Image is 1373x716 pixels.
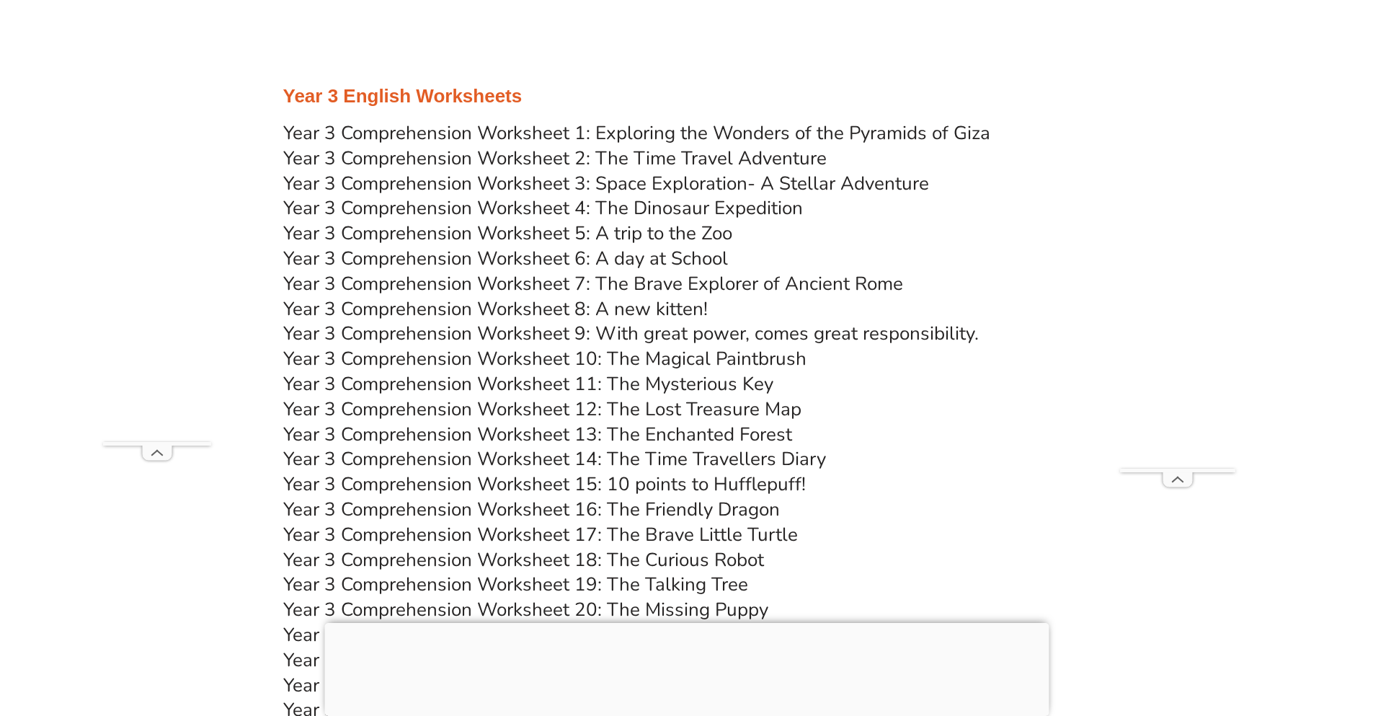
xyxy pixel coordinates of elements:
[283,446,826,472] a: Year 3 Comprehension Worksheet 14: The Time Travellers Diary
[283,397,801,422] a: Year 3 Comprehension Worksheet 12: The Lost Treasure Map
[283,622,675,648] a: Year 3 Worksheet 1: Synonyms and Antonyms
[283,572,748,597] a: Year 3 Comprehension Worksheet 19: The Talking Tree
[283,371,773,397] a: Year 3 Comprehension Worksheet 11: The Mysterious Key
[283,673,611,698] a: Year 3 Worksheet 3: Compound Words
[283,321,979,346] a: Year 3 Comprehension Worksheet 9: With great power, comes great responsibility.
[283,171,929,196] a: Year 3 Comprehension Worksheet 3: Space Exploration- A Stellar Adventure
[283,296,708,322] a: Year 3 Comprehension Worksheet 8: A new kitten!
[283,120,990,146] a: Year 3 Comprehension Worksheet 1: Exploring the Wonders of the Pyramids of Giza
[283,195,803,221] a: Year 3 Comprehension Worksheet 4: The Dinosaur Expedition
[283,422,792,447] a: Year 3 Comprehension Worksheet 13: The Enchanted Forest
[283,271,903,296] a: Year 3 Comprehension Worksheet 7: The Brave Explorer of Ancient Rome
[283,648,709,673] a: Year 3 Worksheet 2: Homophones and Homonyms
[283,84,1090,109] h3: Year 3 English Worksheets
[283,522,798,547] a: Year 3 Comprehension Worksheet 17: The Brave Little Turtle
[103,36,211,442] iframe: Advertisement
[1120,36,1235,469] iframe: Advertisement
[283,246,728,271] a: Year 3 Comprehension Worksheet 6: A day at School
[283,472,806,497] a: Year 3 Comprehension Worksheet 15: 10 points to Hufflepuff!
[283,547,764,573] a: Year 3 Comprehension Worksheet 18: The Curious Robot
[1133,553,1373,716] iframe: Chat Widget
[283,497,780,522] a: Year 3 Comprehension Worksheet 16: The Friendly Dragon
[283,346,807,371] a: Year 3 Comprehension Worksheet 10: The Magical Paintbrush
[324,623,1049,712] iframe: Advertisement
[283,221,732,246] a: Year 3 Comprehension Worksheet 5: A trip to the Zoo
[283,146,827,171] a: Year 3 Comprehension Worksheet 2: The Time Travel Adventure
[283,597,768,622] a: Year 3 Comprehension Worksheet 20: The Missing Puppy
